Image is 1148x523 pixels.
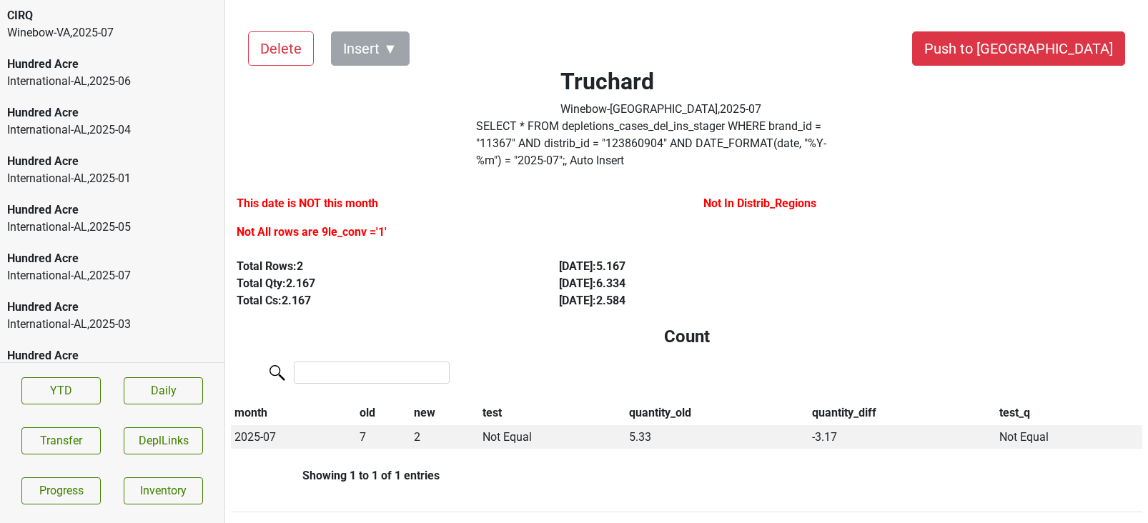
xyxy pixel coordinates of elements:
[124,377,203,404] a: Daily
[7,219,217,236] div: International-AL , 2025 - 05
[7,56,217,73] div: Hundred Acre
[237,275,526,292] div: Total Qty: 2.167
[231,425,356,449] td: 2025-07
[21,477,101,504] a: Progress
[21,427,101,454] button: Transfer
[480,425,626,449] td: Not Equal
[7,24,217,41] div: Winebow-VA , 2025 - 07
[237,195,378,212] label: This date is NOT this month
[7,316,217,333] div: International-AL , 2025 - 03
[7,7,217,24] div: CIRQ
[808,425,996,449] td: -3.17
[21,377,101,404] a: YTD
[559,275,848,292] div: [DATE] : 6.334
[476,118,845,169] label: Click to copy query
[356,425,411,449] td: 7
[7,121,217,139] div: International-AL , 2025 - 04
[7,73,217,90] div: International-AL , 2025 - 06
[411,401,480,425] th: new: activate to sort column ascending
[559,292,848,309] div: [DATE] : 2.584
[996,401,1142,425] th: test_q: activate to sort column ascending
[248,31,314,66] button: Delete
[411,425,480,449] td: 2
[625,401,808,425] th: quantity_old: activate to sort column ascending
[7,153,217,170] div: Hundred Acre
[7,267,217,284] div: International-AL , 2025 - 07
[996,425,1142,449] td: Not Equal
[231,469,440,482] div: Showing 1 to 1 of 1 entries
[560,101,761,118] div: Winebow-[GEOGRAPHIC_DATA] , 2025 - 07
[7,299,217,316] div: Hundred Acre
[7,104,217,121] div: Hundred Acre
[331,31,410,66] button: Insert ▼
[237,258,526,275] div: Total Rows: 2
[560,68,761,95] h2: Truchard
[7,347,217,364] div: Hundred Acre
[231,401,356,425] th: month: activate to sort column descending
[808,401,996,425] th: quantity_diff: activate to sort column ascending
[237,292,526,309] div: Total Cs: 2.167
[625,425,808,449] td: 5.33
[7,201,217,219] div: Hundred Acre
[7,170,217,187] div: International-AL , 2025 - 01
[124,477,203,504] a: Inventory
[124,427,203,454] button: DeplLinks
[356,401,411,425] th: old: activate to sort column ascending
[242,327,1131,347] h4: Count
[480,401,626,425] th: test: activate to sort column ascending
[559,258,848,275] div: [DATE] : 5.167
[7,250,217,267] div: Hundred Acre
[703,195,816,212] label: Not In Distrib_Regions
[237,224,387,241] label: Not All rows are 9le_conv ='1'
[912,31,1125,66] button: Push to [GEOGRAPHIC_DATA]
